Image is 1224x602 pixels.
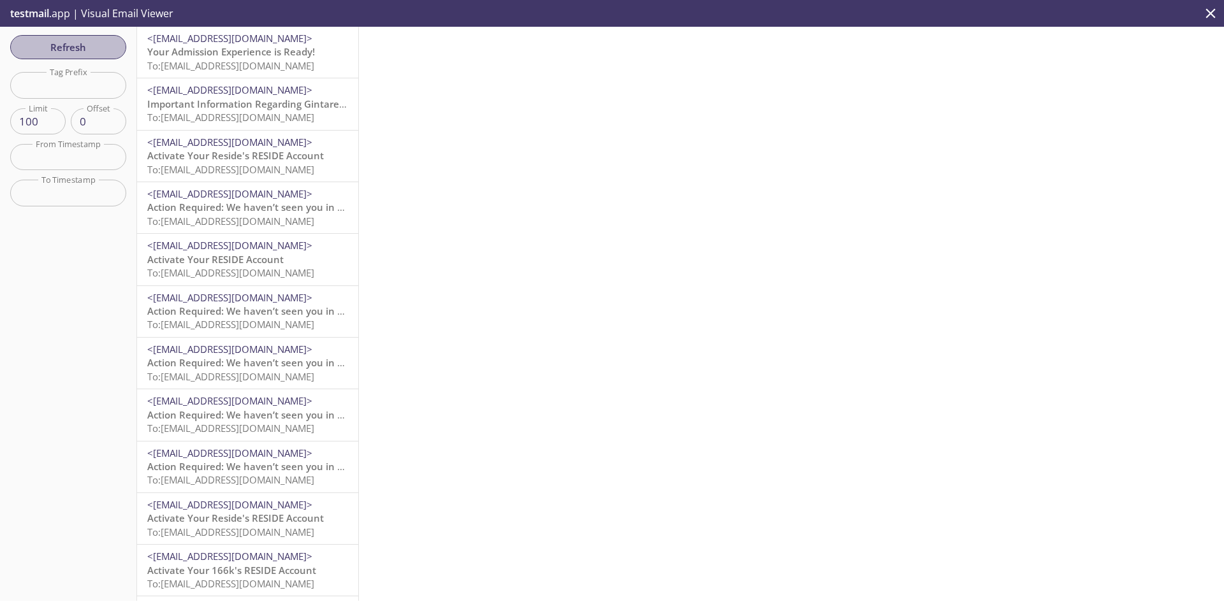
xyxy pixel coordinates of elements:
[147,149,324,162] span: Activate Your Reside's RESIDE Account
[147,305,462,317] span: Action Required: We haven’t seen you in your Reside account lately!
[147,370,314,383] span: To: [EMAIL_ADDRESS][DOMAIN_NAME]
[147,473,314,486] span: To: [EMAIL_ADDRESS][DOMAIN_NAME]
[137,182,358,233] div: <[EMAIL_ADDRESS][DOMAIN_NAME]>Action Required: We haven’t seen you in your Reside account lately!...
[147,97,484,110] span: Important Information Regarding Gintare Test's Admission to ACME 2019
[147,577,314,590] span: To: [EMAIL_ADDRESS][DOMAIN_NAME]
[147,215,314,227] span: To: [EMAIL_ADDRESS][DOMAIN_NAME]
[147,111,314,124] span: To: [EMAIL_ADDRESS][DOMAIN_NAME]
[137,389,358,440] div: <[EMAIL_ADDRESS][DOMAIN_NAME]>Action Required: We haven’t seen you in your Reside account lately!...
[10,6,49,20] span: testmail
[147,408,462,421] span: Action Required: We haven’t seen you in your Reside account lately!
[147,136,312,148] span: <[EMAIL_ADDRESS][DOMAIN_NAME]>
[147,564,316,577] span: Activate Your 166k's RESIDE Account
[147,163,314,176] span: To: [EMAIL_ADDRESS][DOMAIN_NAME]
[147,526,314,538] span: To: [EMAIL_ADDRESS][DOMAIN_NAME]
[147,239,312,252] span: <[EMAIL_ADDRESS][DOMAIN_NAME]>
[137,27,358,78] div: <[EMAIL_ADDRESS][DOMAIN_NAME]>Your Admission Experience is Ready!To:[EMAIL_ADDRESS][DOMAIN_NAME]
[147,253,284,266] span: Activate Your RESIDE Account
[147,460,462,473] span: Action Required: We haven’t seen you in your Reside account lately!
[137,493,358,544] div: <[EMAIL_ADDRESS][DOMAIN_NAME]>Activate Your Reside's RESIDE AccountTo:[EMAIL_ADDRESS][DOMAIN_NAME]
[137,234,358,285] div: <[EMAIL_ADDRESS][DOMAIN_NAME]>Activate Your RESIDE AccountTo:[EMAIL_ADDRESS][DOMAIN_NAME]
[147,201,462,213] span: Action Required: We haven’t seen you in your Reside account lately!
[137,441,358,492] div: <[EMAIL_ADDRESS][DOMAIN_NAME]>Action Required: We haven’t seen you in your Reside account lately!...
[147,394,312,407] span: <[EMAIL_ADDRESS][DOMAIN_NAME]>
[147,422,314,434] span: To: [EMAIL_ADDRESS][DOMAIN_NAME]
[147,512,324,524] span: Activate Your Reside's RESIDE Account
[147,32,312,45] span: <[EMAIL_ADDRESS][DOMAIN_NAME]>
[147,498,312,511] span: <[EMAIL_ADDRESS][DOMAIN_NAME]>
[147,356,462,369] span: Action Required: We haven’t seen you in your Reside account lately!
[147,318,314,331] span: To: [EMAIL_ADDRESS][DOMAIN_NAME]
[137,78,358,129] div: <[EMAIL_ADDRESS][DOMAIN_NAME]>Important Information Regarding Gintare Test's Admission to ACME 20...
[147,45,315,58] span: Your Admission Experience is Ready!
[137,131,358,182] div: <[EMAIL_ADDRESS][DOMAIN_NAME]>Activate Your Reside's RESIDE AccountTo:[EMAIL_ADDRESS][DOMAIN_NAME]
[147,266,314,279] span: To: [EMAIL_ADDRESS][DOMAIN_NAME]
[20,39,116,55] span: Refresh
[10,35,126,59] button: Refresh
[137,286,358,337] div: <[EMAIL_ADDRESS][DOMAIN_NAME]>Action Required: We haven’t seen you in your Reside account lately!...
[147,59,314,72] span: To: [EMAIL_ADDRESS][DOMAIN_NAME]
[137,545,358,596] div: <[EMAIL_ADDRESS][DOMAIN_NAME]>Activate Your 166k's RESIDE AccountTo:[EMAIL_ADDRESS][DOMAIN_NAME]
[147,447,312,459] span: <[EMAIL_ADDRESS][DOMAIN_NAME]>
[137,338,358,389] div: <[EMAIL_ADDRESS][DOMAIN_NAME]>Action Required: We haven’t seen you in your Reside account lately!...
[147,187,312,200] span: <[EMAIL_ADDRESS][DOMAIN_NAME]>
[147,291,312,304] span: <[EMAIL_ADDRESS][DOMAIN_NAME]>
[147,343,312,355] span: <[EMAIL_ADDRESS][DOMAIN_NAME]>
[147,83,312,96] span: <[EMAIL_ADDRESS][DOMAIN_NAME]>
[147,550,312,563] span: <[EMAIL_ADDRESS][DOMAIN_NAME]>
